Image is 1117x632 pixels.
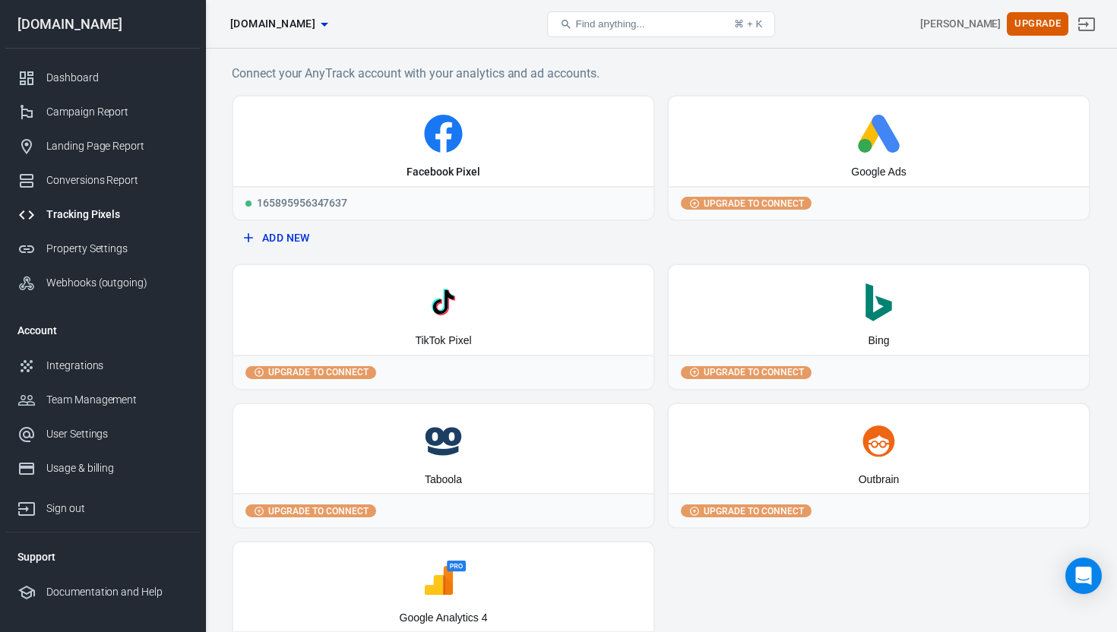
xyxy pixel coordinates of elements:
a: Tracking Pixels [5,197,200,232]
span: Upgrade to connect [265,365,372,379]
div: Dashboard [46,70,188,86]
div: User Settings [46,426,188,442]
button: Google AdsUpgrade to connect [667,95,1090,221]
button: [DOMAIN_NAME] [224,10,334,38]
a: Property Settings [5,232,200,266]
a: Integrations [5,349,200,383]
button: Upgrade [1007,12,1068,36]
button: OutbrainUpgrade to connect [667,403,1090,529]
button: Add New [238,224,649,252]
div: Outbrain [859,472,900,488]
div: Facebook Pixel [407,165,479,180]
li: Account [5,312,200,349]
div: Campaign Report [46,104,188,120]
a: Sign out [5,485,200,526]
div: Google Analytics 4 [400,611,488,626]
a: Usage & billing [5,451,200,485]
button: Find anything...⌘ + K [547,11,775,37]
a: Sign out [1068,6,1105,43]
a: Landing Page Report [5,129,200,163]
div: Usage & billing [46,460,188,476]
a: Facebook PixelRunning165895956347637 [232,95,655,221]
span: Upgrade to connect [701,365,807,379]
div: Google Ads [851,165,906,180]
div: Team Management [46,392,188,408]
div: [DOMAIN_NAME] [5,17,200,31]
h6: Connect your AnyTrack account with your analytics and ad accounts. [232,64,1090,83]
div: Bing [868,333,889,349]
div: Account id: Ghki4vdQ [920,16,1001,32]
div: Open Intercom Messenger [1065,558,1102,594]
a: Webhooks (outgoing) [5,266,200,300]
span: Running [245,201,252,207]
div: TikTok Pixel [415,333,471,349]
span: Upgrade to connect [701,197,807,210]
button: TaboolaUpgrade to connect [232,403,655,529]
span: Find anything... [575,18,644,30]
div: Taboola [425,472,462,488]
div: Property Settings [46,241,188,257]
a: Team Management [5,383,200,417]
div: ⌘ + K [734,18,762,30]
div: Sign out [46,501,188,517]
button: BingUpgrade to connect [667,264,1090,390]
span: Upgrade to connect [701,504,807,518]
div: Conversions Report [46,172,188,188]
div: Landing Page Report [46,138,188,154]
span: thrivecart.com [230,14,315,33]
div: Tracking Pixels [46,207,188,223]
div: Webhooks (outgoing) [46,275,188,291]
a: Dashboard [5,61,200,95]
div: Documentation and Help [46,584,188,600]
div: 165895956347637 [233,186,653,220]
div: Integrations [46,358,188,374]
a: User Settings [5,417,200,451]
a: Conversions Report [5,163,200,197]
a: Campaign Report [5,95,200,129]
button: TikTok PixelUpgrade to connect [232,264,655,390]
li: Support [5,539,200,575]
span: Upgrade to connect [265,504,372,518]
